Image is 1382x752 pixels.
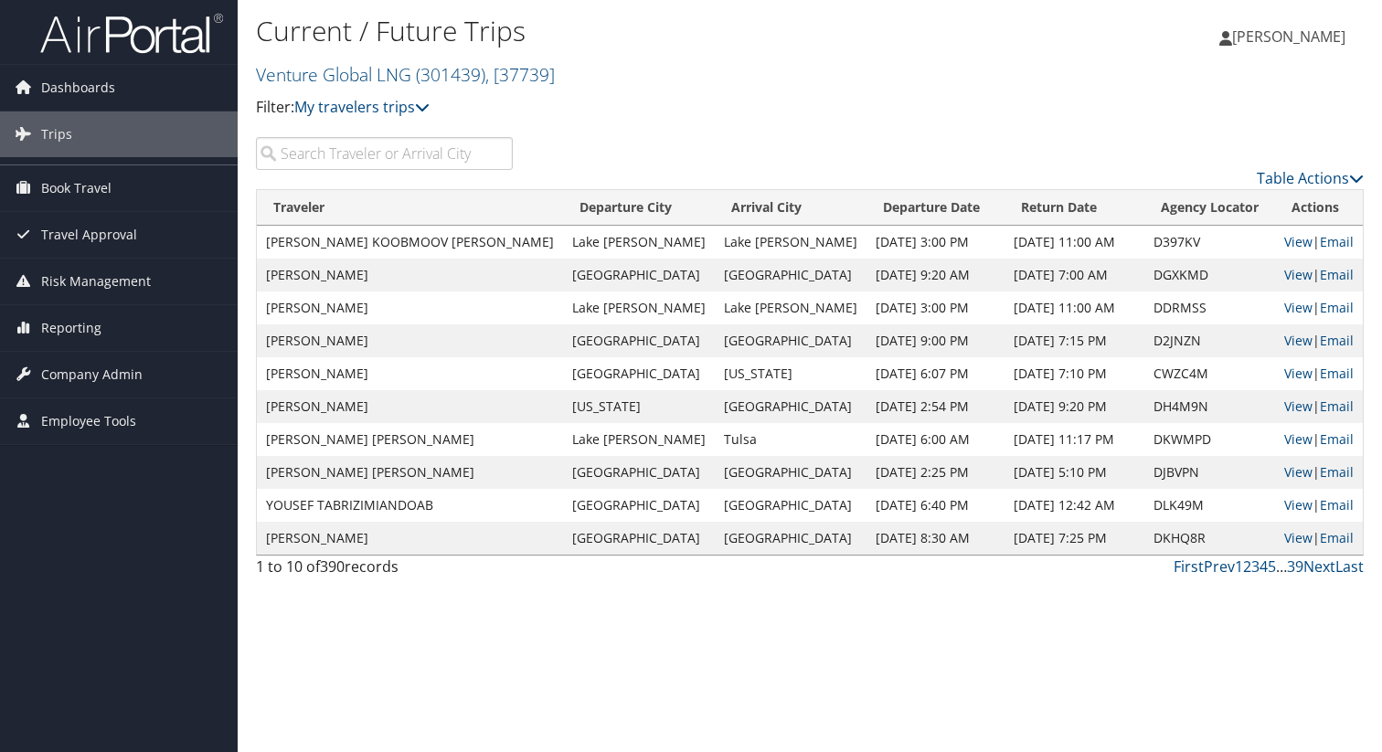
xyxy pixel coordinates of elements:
span: Employee Tools [41,398,136,444]
td: [DATE] 11:00 AM [1005,226,1144,259]
td: [DATE] 9:20 PM [1005,390,1144,423]
th: Departure City: activate to sort column ascending [563,190,715,226]
td: [GEOGRAPHIC_DATA] [563,357,715,390]
span: 390 [320,556,345,577]
a: 3 [1251,556,1260,577]
td: Lake [PERSON_NAME] [715,226,866,259]
a: Venture Global LNG [256,62,555,87]
td: [PERSON_NAME] [257,390,563,423]
a: Table Actions [1257,168,1364,188]
td: [GEOGRAPHIC_DATA] [563,489,715,522]
td: [DATE] 6:00 AM [866,423,1005,456]
td: [DATE] 6:40 PM [866,489,1005,522]
a: Next [1303,556,1335,577]
span: Dashboards [41,65,115,111]
td: Lake [PERSON_NAME] [563,291,715,324]
td: DKHQ8R [1144,522,1275,555]
a: Email [1320,463,1354,481]
td: | [1275,259,1363,291]
td: [PERSON_NAME] [PERSON_NAME] [257,456,563,489]
a: Email [1320,299,1354,316]
a: Last [1335,556,1364,577]
td: Tulsa [715,423,866,456]
a: Email [1320,529,1354,546]
a: View [1284,266,1313,283]
a: Email [1320,332,1354,349]
td: [DATE] 11:00 AM [1005,291,1144,324]
a: [PERSON_NAME] [1219,9,1364,64]
div: 1 to 10 of records [256,556,513,587]
td: [DATE] 9:20 AM [866,259,1005,291]
span: ( 301439 ) [416,62,485,87]
a: 1 [1235,556,1243,577]
a: 2 [1243,556,1251,577]
a: Email [1320,266,1354,283]
a: View [1284,529,1313,546]
td: | [1275,522,1363,555]
td: DJBVPN [1144,456,1275,489]
span: Book Travel [41,165,112,211]
td: | [1275,357,1363,390]
span: , [ 37739 ] [485,62,555,87]
td: [DATE] 11:17 PM [1005,423,1144,456]
td: [DATE] 6:07 PM [866,357,1005,390]
td: [DATE] 2:25 PM [866,456,1005,489]
a: 5 [1268,556,1276,577]
a: Email [1320,430,1354,448]
th: Return Date: activate to sort column ascending [1005,190,1144,226]
td: [PERSON_NAME] [257,291,563,324]
a: View [1284,299,1313,316]
a: My travelers trips [294,97,430,117]
td: DGXKMD [1144,259,1275,291]
span: Reporting [41,305,101,351]
p: Filter: [256,96,994,120]
td: [GEOGRAPHIC_DATA] [715,456,866,489]
td: CWZC4M [1144,357,1275,390]
a: Email [1320,496,1354,514]
a: View [1284,397,1313,415]
td: | [1275,226,1363,259]
td: D2JNZN [1144,324,1275,357]
td: [GEOGRAPHIC_DATA] [563,522,715,555]
td: [DATE] 8:30 AM [866,522,1005,555]
td: [GEOGRAPHIC_DATA] [715,522,866,555]
td: Lake [PERSON_NAME] [563,423,715,456]
td: [GEOGRAPHIC_DATA] [715,259,866,291]
a: View [1284,365,1313,382]
td: [DATE] 2:54 PM [866,390,1005,423]
a: Email [1320,365,1354,382]
td: [PERSON_NAME] [257,522,563,555]
a: 39 [1287,556,1303,577]
a: First [1174,556,1204,577]
td: [PERSON_NAME] [257,324,563,357]
td: [US_STATE] [715,357,866,390]
h1: Current / Future Trips [256,12,994,50]
span: Trips [41,111,72,157]
td: [DATE] 3:00 PM [866,291,1005,324]
td: | [1275,456,1363,489]
th: Agency Locator: activate to sort column ascending [1144,190,1275,226]
td: [DATE] 12:42 AM [1005,489,1144,522]
td: [PERSON_NAME] [PERSON_NAME] [257,423,563,456]
td: [US_STATE] [563,390,715,423]
td: [GEOGRAPHIC_DATA] [563,324,715,357]
span: [PERSON_NAME] [1232,26,1345,47]
td: [GEOGRAPHIC_DATA] [715,390,866,423]
td: [PERSON_NAME] KOOBMOOV [PERSON_NAME] [257,226,563,259]
th: Actions [1275,190,1363,226]
td: [GEOGRAPHIC_DATA] [563,259,715,291]
td: | [1275,390,1363,423]
a: Prev [1204,556,1235,577]
td: [DATE] 5:10 PM [1005,456,1144,489]
th: Arrival City: activate to sort column ascending [715,190,866,226]
td: D397KV [1144,226,1275,259]
td: [PERSON_NAME] [257,259,563,291]
span: … [1276,556,1287,577]
td: [GEOGRAPHIC_DATA] [715,324,866,357]
td: | [1275,324,1363,357]
td: | [1275,423,1363,456]
a: Email [1320,397,1354,415]
td: Lake [PERSON_NAME] [563,226,715,259]
span: Company Admin [41,352,143,397]
td: [DATE] 7:25 PM [1005,522,1144,555]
